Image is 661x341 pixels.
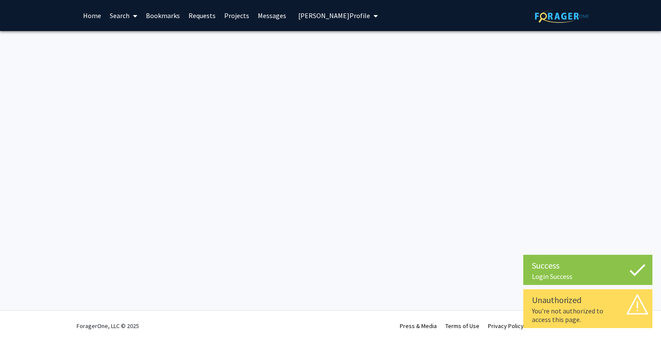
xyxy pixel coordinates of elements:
div: Login Success [532,272,644,281]
a: Bookmarks [142,0,184,31]
a: Press & Media [400,322,437,330]
img: ForagerOne Logo [535,9,589,23]
div: You're not authorized to access this page. [532,307,644,324]
div: Unauthorized [532,294,644,307]
a: Projects [220,0,253,31]
div: ForagerOne, LLC © 2025 [77,311,139,341]
a: Search [105,0,142,31]
span: [PERSON_NAME] Profile [298,11,370,20]
a: Requests [184,0,220,31]
a: Home [79,0,105,31]
a: Messages [253,0,290,31]
a: Terms of Use [445,322,479,330]
a: Privacy Policy [488,322,524,330]
div: Success [532,259,644,272]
